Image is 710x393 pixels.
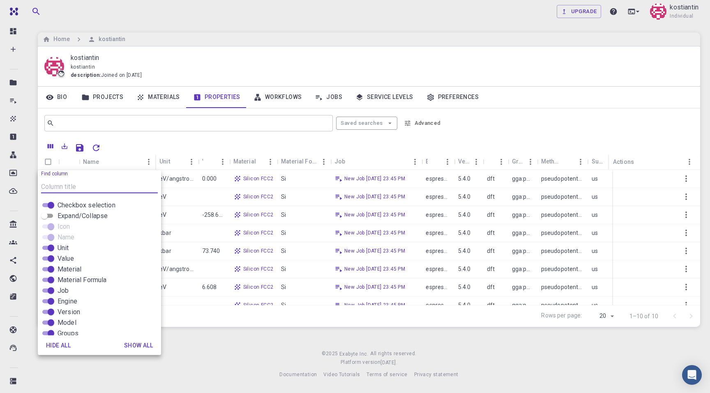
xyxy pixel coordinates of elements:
[613,154,634,170] div: Actions
[58,222,70,232] span: Icon
[58,318,76,328] span: Model
[99,155,113,168] button: Sort
[58,200,115,210] span: Checkbox selection
[58,243,69,253] span: Unit
[58,329,78,338] span: Groups
[79,154,155,170] div: Name
[58,307,80,317] span: Version
[41,170,67,177] label: Find column
[650,3,666,20] img: kostiantin
[670,2,698,12] p: kostiantin
[609,154,696,170] div: Actions
[682,365,702,385] div: Open Intercom Messenger
[58,254,74,264] span: Value
[142,155,155,168] button: Menu
[670,12,693,21] span: Individual
[83,154,99,170] div: Name
[38,170,161,355] div: Columns
[58,154,79,170] div: Icon
[58,232,75,242] span: Name
[557,5,602,18] a: Upgrade
[7,7,18,16] img: logo
[683,155,696,168] button: Menu
[39,337,77,354] button: Hide all
[118,337,159,354] button: Show all
[58,296,77,306] span: Engine
[58,286,69,296] span: Job
[58,264,81,274] span: Material
[58,211,108,221] span: Expand/Collapse
[41,180,158,193] input: Column title
[16,6,56,13] span: Підтримка
[58,275,106,285] span: Material Formula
